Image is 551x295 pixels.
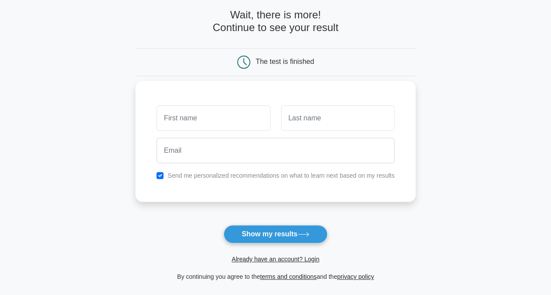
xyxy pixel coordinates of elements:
div: The test is finished [256,58,314,65]
a: Already have an account? Login [231,256,319,263]
button: Show my results [224,225,327,243]
a: terms and conditions [260,273,316,280]
div: By continuing you agree to the and the [130,271,421,282]
input: Email [156,138,395,163]
input: First name [156,105,270,131]
input: Last name [281,105,395,131]
h4: Wait, there is more! Continue to see your result [135,9,416,34]
a: privacy policy [337,273,374,280]
label: Send me personalized recommendations on what to learn next based on my results [167,172,395,179]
